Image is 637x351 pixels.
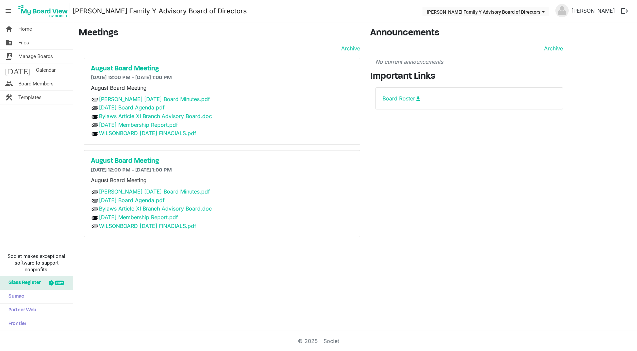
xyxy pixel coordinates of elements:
span: Societ makes exceptional software to support nonprofits. [3,253,70,273]
button: logout [618,4,632,18]
button: Wilson Family Y Advisory Board of Directors dropdownbutton [422,7,549,16]
span: attachment [91,205,99,213]
img: no-profile-picture.svg [555,4,569,17]
span: attachment [91,197,99,205]
span: attachment [91,130,99,138]
a: [DATE] Membership Report.pdf [99,121,178,128]
h3: Announcements [370,28,568,39]
span: Frontier [5,317,26,331]
span: download [415,96,421,102]
a: [PERSON_NAME] [DATE] Board Minutes.pdf [99,188,210,195]
span: people [5,77,13,90]
p: August Board Meeting [91,176,353,184]
a: [PERSON_NAME] Family Y Advisory Board of Directors [73,4,247,18]
a: My Board View Logo [16,3,73,19]
span: Partner Web [5,304,36,317]
span: folder_shared [5,36,13,49]
span: attachment [91,121,99,129]
span: Board Members [18,77,54,90]
h6: [DATE] 12:00 PM - [DATE] 1:00 PM [91,167,353,173]
a: [DATE] Board Agenda.pdf [99,197,165,204]
a: Archive [541,44,563,52]
a: [PERSON_NAME] [DATE] Board Minutes.pdf [99,96,210,102]
a: WILSONBOARD [DATE] FINACIALS.pdf [99,130,196,136]
h3: Important Links [370,71,568,82]
img: My Board View Logo [16,3,70,19]
a: [DATE] Membership Report.pdf [99,214,178,221]
h3: Meetings [79,28,360,39]
a: Bylaws Article XI Branch Advisory Board.doc [99,205,212,212]
a: Archive [338,44,360,52]
span: menu [2,5,15,17]
span: home [5,22,13,36]
span: attachment [91,188,99,196]
span: switch_account [5,50,13,63]
span: attachment [91,214,99,222]
a: © 2025 - Societ [298,338,339,344]
span: attachment [91,113,99,121]
p: No current announcements [375,58,563,66]
div: new [55,281,64,285]
h6: [DATE] 12:00 PM - [DATE] 1:00 PM [91,75,353,81]
span: construction [5,91,13,104]
span: attachment [91,222,99,230]
a: [PERSON_NAME] [569,4,618,17]
span: Manage Boards [18,50,53,63]
span: Files [18,36,29,49]
span: [DATE] [5,63,31,77]
span: Templates [18,91,42,104]
p: August Board Meeting [91,84,353,92]
a: WILSONBOARD [DATE] FINACIALS.pdf [99,223,196,229]
span: Calendar [36,63,56,77]
a: Board Rosterdownload [382,95,421,102]
a: August Board Meeting [91,65,353,73]
span: attachment [91,104,99,112]
span: Sumac [5,290,24,303]
a: August Board Meeting [91,157,353,165]
span: Glass Register [5,276,41,290]
a: Bylaws Article XI Branch Advisory Board.doc [99,113,212,119]
a: [DATE] Board Agenda.pdf [99,104,165,111]
span: attachment [91,95,99,103]
span: Home [18,22,32,36]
